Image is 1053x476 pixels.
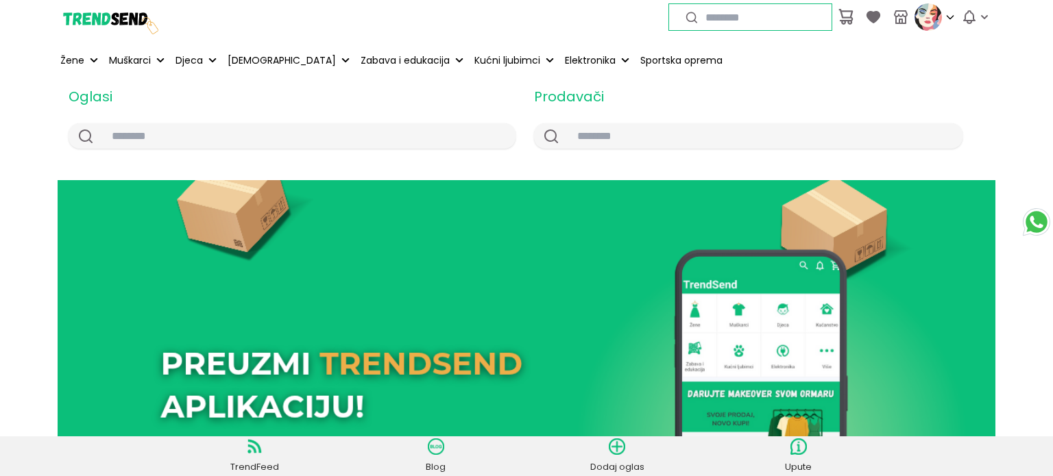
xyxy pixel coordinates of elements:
p: Elektronika [565,53,616,68]
button: Djeca [173,45,219,75]
p: Blog [405,460,467,474]
p: TrendFeed [223,460,285,474]
p: Žene [60,53,84,68]
p: Zabava i edukacija [361,53,450,68]
a: Dodaj oglas [586,438,648,474]
a: Blog [405,438,467,474]
a: TrendFeed [223,438,285,474]
p: Djeca [175,53,203,68]
button: Muškarci [106,45,167,75]
p: Kućni ljubimci [474,53,540,68]
button: Kućni ljubimci [472,45,557,75]
p: [DEMOGRAPHIC_DATA] [228,53,336,68]
button: [DEMOGRAPHIC_DATA] [225,45,352,75]
p: Upute [768,460,830,474]
h2: Prodavači [534,86,963,107]
button: Žene [58,45,101,75]
p: Muškarci [109,53,151,68]
img: profile picture [915,3,942,31]
button: Zabava i edukacija [358,45,466,75]
h2: Oglasi [69,86,516,107]
button: Elektronika [562,45,632,75]
a: Sportska oprema [638,45,725,75]
p: Dodaj oglas [586,460,648,474]
a: Upute [768,438,830,474]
